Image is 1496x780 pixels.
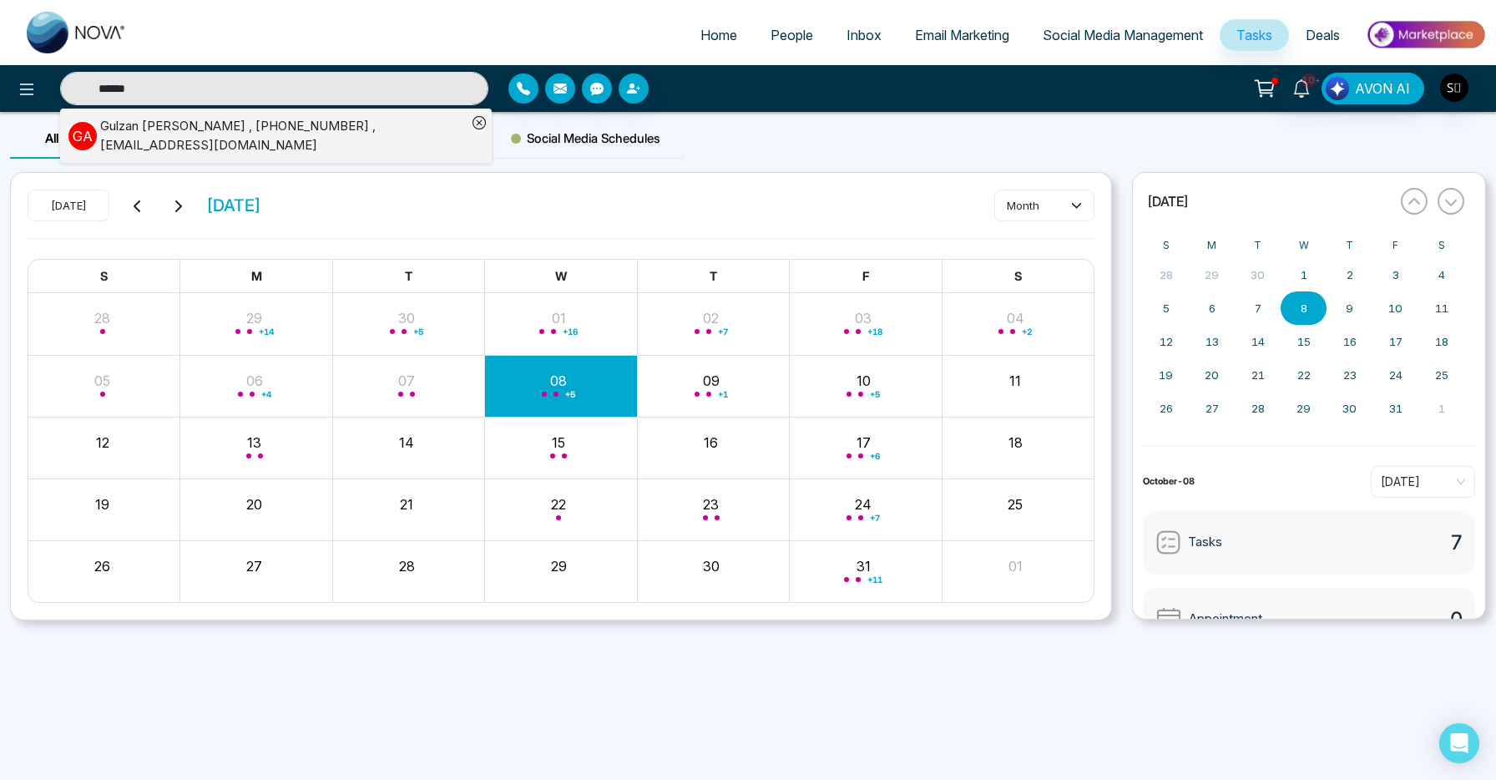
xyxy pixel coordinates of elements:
[1327,358,1372,392] button: October 23, 2025
[251,269,262,283] span: M
[704,433,718,453] button: 16
[1160,268,1173,281] abbr: September 28, 2025
[1155,606,1182,633] img: Appointment
[1365,16,1486,53] img: Market-place.gif
[413,328,423,335] span: + 5
[1355,79,1410,99] span: AVON AI
[28,259,1094,604] div: Month View
[870,453,880,459] span: + 6
[1418,291,1464,325] button: October 11, 2025
[1143,258,1189,291] button: September 28, 2025
[1281,392,1327,425] button: October 29, 2025
[994,190,1094,221] button: month
[1327,258,1372,291] button: October 2, 2025
[1346,301,1353,315] abbr: October 9, 2025
[551,556,567,576] button: 29
[1209,301,1215,315] abbr: October 6, 2025
[1435,301,1448,315] abbr: October 11, 2025
[94,556,110,576] button: 26
[1450,528,1463,558] span: 7
[1143,392,1189,425] button: October 26, 2025
[1281,73,1322,102] a: 10+
[1347,268,1353,281] abbr: October 2, 2025
[1143,325,1189,358] button: October 12, 2025
[1418,325,1464,358] button: October 18, 2025
[1281,325,1327,358] button: October 15, 2025
[1251,368,1265,382] abbr: October 21, 2025
[1255,301,1261,315] abbr: October 7, 2025
[1392,268,1399,281] abbr: October 3, 2025
[1297,368,1311,382] abbr: October 22, 2025
[1043,27,1203,43] span: Social Media Management
[1435,335,1448,348] abbr: October 18, 2025
[1008,433,1023,453] button: 18
[754,19,830,51] a: People
[1235,291,1281,325] button: October 7, 2025
[1299,239,1309,251] abbr: Wednesday
[1438,239,1445,251] abbr: Saturday
[1388,301,1402,315] abbr: October 10, 2025
[1301,301,1307,315] abbr: October 8, 2025
[1381,469,1465,494] span: Today
[1205,368,1219,382] abbr: October 20, 2025
[1296,402,1311,415] abbr: October 29, 2025
[830,19,898,51] a: Inbox
[684,19,754,51] a: Home
[1026,19,1220,51] a: Social Media Management
[1389,368,1402,382] abbr: October 24, 2025
[1189,392,1235,425] button: October 27, 2025
[1342,402,1357,415] abbr: October 30, 2025
[1327,392,1372,425] button: October 30, 2025
[400,494,413,514] button: 21
[27,12,127,53] img: Nova CRM Logo
[1435,368,1448,382] abbr: October 25, 2025
[1439,723,1479,763] div: Open Intercom Messenger
[1009,371,1021,391] button: 11
[563,328,578,335] span: + 16
[1389,402,1402,415] abbr: October 31, 2025
[1163,239,1170,251] abbr: Sunday
[45,130,58,146] span: All
[1251,402,1265,415] abbr: October 28, 2025
[100,117,467,154] div: Gulzan [PERSON_NAME] , [PHONE_NUMBER] , [EMAIL_ADDRESS][DOMAIN_NAME]
[1418,358,1464,392] button: October 25, 2025
[700,27,737,43] span: Home
[1008,494,1023,514] button: 25
[1188,533,1222,552] span: Tasks
[1220,19,1289,51] a: Tasks
[867,328,882,335] span: + 18
[1438,402,1445,415] abbr: November 1, 2025
[1281,358,1327,392] button: October 22, 2025
[1143,358,1189,392] button: October 19, 2025
[100,269,108,283] span: S
[1160,335,1173,348] abbr: October 12, 2025
[1189,325,1235,358] button: October 13, 2025
[1438,268,1445,281] abbr: October 4, 2025
[1343,335,1357,348] abbr: October 16, 2025
[206,193,261,218] span: [DATE]
[1189,358,1235,392] button: October 20, 2025
[1418,258,1464,291] button: October 4, 2025
[259,328,274,335] span: + 14
[1143,193,1391,210] button: [DATE]
[870,391,880,398] span: + 5
[511,129,660,149] span: Social Media Schedules
[1372,325,1418,358] button: October 17, 2025
[1254,239,1261,251] abbr: Tuesday
[399,556,415,576] button: 28
[1392,239,1398,251] abbr: Friday
[718,328,728,335] span: + 7
[1440,73,1468,102] img: User Avatar
[1301,73,1317,88] span: 10+
[1372,258,1418,291] button: October 3, 2025
[867,576,882,583] span: + 11
[1205,268,1219,281] abbr: September 29, 2025
[870,514,880,521] span: + 7
[1281,258,1327,291] button: October 1, 2025
[565,391,575,398] span: + 5
[399,433,414,453] button: 14
[28,190,109,221] button: [DATE]
[1289,19,1357,51] a: Deals
[1160,402,1173,415] abbr: October 26, 2025
[771,27,813,43] span: People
